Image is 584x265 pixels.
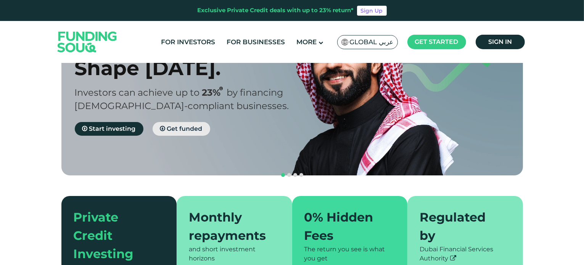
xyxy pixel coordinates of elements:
[159,36,217,48] a: For Investors
[89,125,136,132] span: Start investing
[153,122,210,136] a: Get funded
[476,35,525,49] a: Sign in
[202,87,227,98] span: 23%
[198,6,354,15] div: Exclusive Private Credit deals with up to 23% return*
[488,38,512,45] span: Sign in
[341,39,348,45] img: SA Flag
[75,87,200,98] span: Investors can achieve up to
[298,172,304,178] button: navigation
[292,172,298,178] button: navigation
[75,122,143,136] a: Start investing
[189,245,280,263] div: and short investment horizons
[304,208,386,245] div: 0% Hidden Fees
[420,245,511,263] div: Dubai Financial Services Authority
[420,208,502,245] div: Regulated by
[350,38,394,47] span: Global عربي
[225,36,287,48] a: For Businesses
[74,208,156,263] div: Private Credit Investing
[296,38,317,46] span: More
[304,245,396,263] div: The return you see is what you get
[75,56,306,80] div: Shape [DATE].
[50,22,125,61] img: Logo
[189,208,271,245] div: Monthly repayments
[415,38,459,45] span: Get started
[220,87,223,91] i: 23% IRR (expected) ~ 15% Net yield (expected)
[286,172,292,178] button: navigation
[357,6,387,16] a: Sign Up
[280,172,286,178] button: navigation
[167,125,203,132] span: Get funded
